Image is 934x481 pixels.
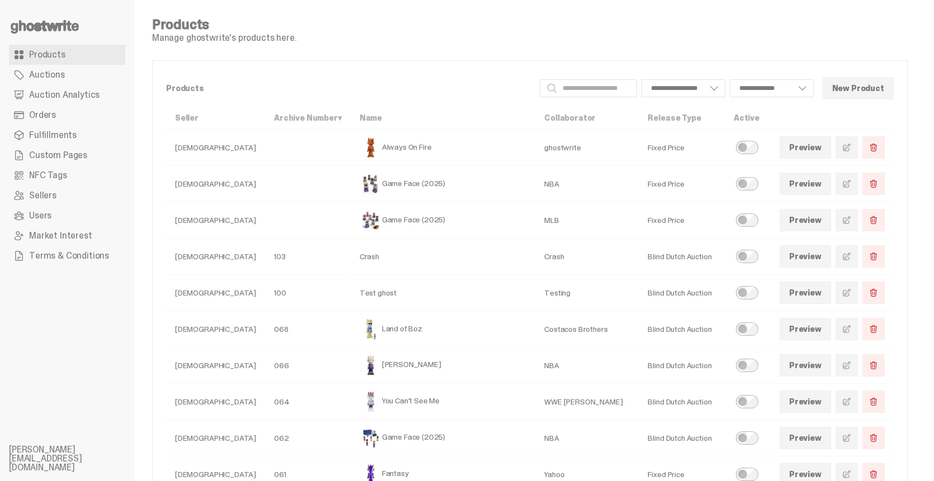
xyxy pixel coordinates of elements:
td: Blind Dutch Auction [639,275,725,311]
td: 062 [265,420,351,456]
td: You Can't See Me [351,384,536,420]
button: Delete Product [862,318,885,340]
td: Blind Dutch Auction [639,347,725,384]
img: You Can't See Me [360,390,382,413]
img: Always On Fire [360,136,382,159]
td: 064 [265,384,351,420]
p: Products [166,84,531,92]
span: Orders [29,111,56,120]
a: Preview [780,390,831,413]
td: [DEMOGRAPHIC_DATA] [166,239,265,275]
li: [PERSON_NAME][EMAIL_ADDRESS][DOMAIN_NAME] [9,445,143,472]
th: Seller [166,107,265,130]
button: Delete Product [862,136,885,159]
td: Testing [535,275,639,311]
a: Archive Number▾ [274,113,342,123]
a: Preview [780,427,831,449]
td: MLB [535,202,639,239]
a: Orders [9,105,125,125]
td: [DEMOGRAPHIC_DATA] [166,311,265,347]
a: Products [9,45,125,65]
td: Always On Fire [351,130,536,166]
th: Release Type [639,107,725,130]
img: Game Face (2025) [360,209,382,231]
th: Collaborator [535,107,639,130]
td: WWE [PERSON_NAME] [535,384,639,420]
td: Land of Boz [351,311,536,347]
td: 103 [265,239,351,275]
span: Products [29,50,65,59]
td: [DEMOGRAPHIC_DATA] [166,275,265,311]
a: Sellers [9,185,125,206]
button: Delete Product [862,390,885,413]
td: [DEMOGRAPHIC_DATA] [166,202,265,239]
a: Preview [780,173,831,195]
td: Crash [351,239,536,275]
button: Delete Product [862,354,885,377]
a: Fulfillments [9,125,125,145]
a: Terms & Conditions [9,246,125,266]
td: [DEMOGRAPHIC_DATA] [166,166,265,202]
button: Delete Product [862,245,885,268]
td: NBA [535,347,639,384]
td: 066 [265,347,351,384]
a: Auction Analytics [9,85,125,105]
a: Preview [780,354,831,377]
span: Custom Pages [29,151,87,160]
td: ghostwrite [535,130,639,166]
img: Game Face (2025) [360,427,382,449]
img: Eminem [360,354,382,377]
th: Name [351,107,536,130]
a: Preview [780,245,831,268]
td: [DEMOGRAPHIC_DATA] [166,347,265,384]
a: NFC Tags [9,165,125,185]
td: [PERSON_NAME] [351,347,536,384]
td: Blind Dutch Auction [639,311,725,347]
span: NFC Tags [29,171,67,180]
td: Fixed Price [639,130,725,166]
a: Users [9,206,125,226]
a: Custom Pages [9,145,125,165]
td: NBA [535,420,639,456]
td: NBA [535,166,639,202]
span: Auction Analytics [29,91,100,99]
td: [DEMOGRAPHIC_DATA] [166,420,265,456]
td: [DEMOGRAPHIC_DATA] [166,384,265,420]
td: Blind Dutch Auction [639,239,725,275]
h4: Products [152,18,296,31]
img: Land of Boz [360,318,382,340]
td: Fixed Price [639,166,725,202]
span: Terms & Conditions [29,251,109,260]
button: Delete Product [862,209,885,231]
td: Fixed Price [639,202,725,239]
td: Crash [535,239,639,275]
a: Preview [780,209,831,231]
button: New Product [823,77,894,99]
span: Fulfillments [29,131,77,140]
td: [DEMOGRAPHIC_DATA] [166,130,265,166]
p: Manage ghostwrite's products here. [152,34,296,42]
a: Auctions [9,65,125,85]
span: Market Interest [29,231,92,240]
a: Active [734,113,760,123]
button: Delete Product [862,427,885,449]
td: Game Face (2025) [351,420,536,456]
td: Blind Dutch Auction [639,384,725,420]
button: Delete Product [862,282,885,304]
td: Costacos Brothers [535,311,639,347]
button: Delete Product [862,173,885,195]
span: ▾ [338,113,342,123]
a: Market Interest [9,226,125,246]
td: Game Face (2025) [351,202,536,239]
a: Preview [780,282,831,304]
img: Game Face (2025) [360,173,382,195]
span: Auctions [29,70,65,79]
a: Preview [780,318,831,340]
td: Blind Dutch Auction [639,420,725,456]
a: Preview [780,136,831,159]
td: Test ghost [351,275,536,311]
td: 068 [265,311,351,347]
span: Sellers [29,191,56,200]
td: 100 [265,275,351,311]
td: Game Face (2025) [351,166,536,202]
